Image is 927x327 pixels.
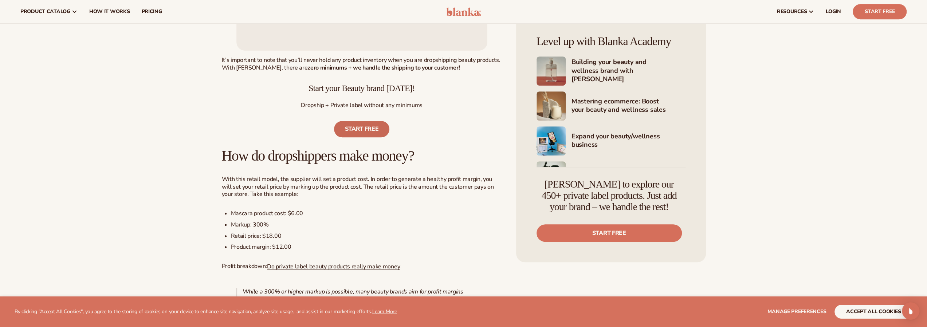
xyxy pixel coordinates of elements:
[222,56,502,72] p: It’s important to note that you’ll never hold any product inventory when you are dropshipping bea...
[767,308,826,315] span: Manage preferences
[571,97,686,115] h4: Mastering ecommerce: Boost your beauty and wellness sales
[826,9,841,15] span: LOGIN
[767,305,826,319] button: Manage preferences
[537,161,686,190] a: Shopify Image 8 Marketing your beauty and wellness brand 101
[537,91,686,121] a: Shopify Image 6 Mastering ecommerce: Boost your beauty and wellness sales
[231,232,502,240] li: Retail price: $18.00
[307,64,460,72] strong: zero minimums + we handle the shipping to your customer!
[222,83,502,93] h3: Start your Beauty brand [DATE]!
[265,295,302,303] strong: 50% and 70%
[222,263,502,271] p: Profit breakdown:
[222,148,502,164] h2: How do dropshippers make money?
[537,56,686,86] a: Shopify Image 5 Building your beauty and wellness brand with [PERSON_NAME]
[537,126,686,155] a: Shopify Image 7 Expand your beauty/wellness business
[902,302,919,320] div: Open Intercom Messenger
[372,308,397,315] a: Learn More
[777,9,807,15] span: resources
[537,56,566,86] img: Shopify Image 5
[267,263,400,271] a: Do private label beauty products really make money
[20,9,70,15] span: product catalog
[15,309,397,315] p: By clicking "Accept All Cookies", you agree to the storing of cookies on your device to enhance s...
[231,210,502,217] li: Mascara product cost: $6.00
[537,35,686,48] h4: Level up with Blanka Academy
[89,9,130,15] span: How It Works
[571,132,686,150] h4: Expand your beauty/wellness business
[834,305,912,319] button: accept all cookies
[141,9,162,15] span: pricing
[537,224,682,242] a: Start free
[537,126,566,155] img: Shopify Image 7
[222,176,502,198] p: With this retail model, the supplier will set a product cost. In order to generate a healthy prof...
[334,121,390,137] a: Start free
[243,288,487,311] p: While a 300% or higher markup is possible, many beauty brands aim for profit margins between , de...
[231,221,502,229] li: Markup: 300%
[571,58,686,84] h4: Building your beauty and wellness brand with [PERSON_NAME]
[537,91,566,121] img: Shopify Image 6
[446,7,481,16] img: logo
[537,161,566,190] img: Shopify Image 8
[231,243,502,251] li: Product margin: $12.00
[853,4,907,19] a: Start Free
[222,102,502,109] p: Dropship + Private label without any minimums
[537,179,682,212] h4: [PERSON_NAME] to explore our 450+ private label products. Just add your brand – we handle the rest!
